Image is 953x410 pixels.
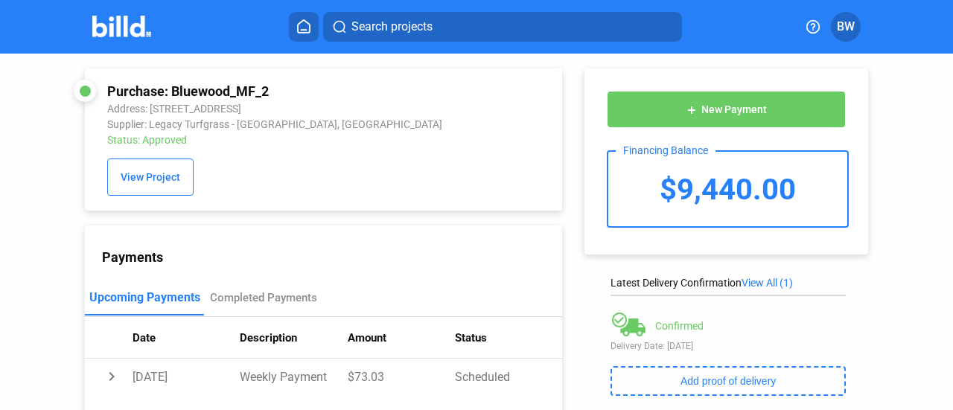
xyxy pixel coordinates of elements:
div: Status: Approved [107,134,453,146]
span: View All (1) [742,277,793,289]
td: Weekly Payment [240,359,347,394]
div: Completed Payments [210,291,317,304]
div: Delivery Date: [DATE] [611,341,846,351]
div: Confirmed [655,320,704,332]
span: Search projects [351,18,433,36]
th: Amount [348,317,455,359]
button: Search projects [323,12,682,42]
span: Add proof of delivery [681,375,776,387]
div: Latest Delivery Confirmation [611,277,846,289]
div: Supplier: Legacy Turfgrass - [GEOGRAPHIC_DATA], [GEOGRAPHIC_DATA] [107,118,453,130]
span: View Project [121,172,180,184]
th: Description [240,317,347,359]
button: BW [831,12,861,42]
div: Upcoming Payments [89,290,200,304]
div: Payments [102,249,562,265]
td: Scheduled [455,359,562,394]
button: View Project [107,158,194,196]
td: $73.03 [348,359,455,394]
span: New Payment [701,104,767,116]
div: $9,440.00 [608,152,847,226]
span: BW [837,18,855,36]
mat-icon: add [686,104,698,116]
button: New Payment [607,91,846,128]
div: Purchase: Bluewood_MF_2 [107,83,453,99]
td: [DATE] [133,359,240,394]
div: Financing Balance [616,144,715,156]
th: Status [455,317,562,359]
button: Add proof of delivery [611,366,846,396]
th: Date [133,317,240,359]
div: Address: [STREET_ADDRESS] [107,103,453,115]
img: Billd Company Logo [92,16,151,37]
